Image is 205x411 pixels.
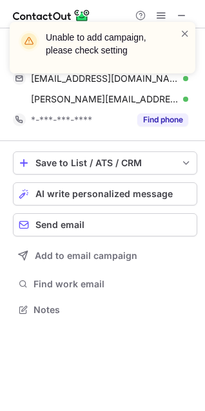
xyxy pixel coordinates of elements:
[13,213,197,236] button: Send email
[34,304,192,316] span: Notes
[35,158,175,168] div: Save to List / ATS / CRM
[35,189,173,199] span: AI write personalized message
[13,182,197,205] button: AI write personalized message
[13,151,197,175] button: save-profile-one-click
[137,113,188,126] button: Reveal Button
[19,31,39,52] img: warning
[34,278,192,290] span: Find work email
[13,8,90,23] img: ContactOut v5.3.10
[13,275,197,293] button: Find work email
[31,93,179,105] span: [PERSON_NAME][EMAIL_ADDRESS][PERSON_NAME][DOMAIN_NAME]
[13,244,197,267] button: Add to email campaign
[46,31,164,57] header: Unable to add campaign, please check setting
[35,251,137,261] span: Add to email campaign
[13,301,197,319] button: Notes
[35,220,84,230] span: Send email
